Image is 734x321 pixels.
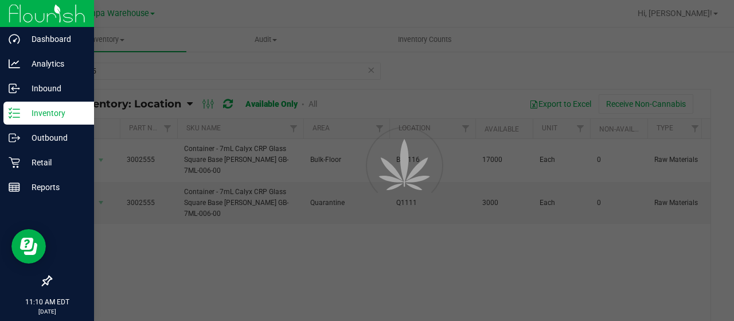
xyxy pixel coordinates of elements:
[20,32,89,46] p: Dashboard
[9,132,20,144] inline-svg: Outbound
[20,180,89,194] p: Reports
[9,181,20,193] inline-svg: Reports
[11,229,46,264] iframe: Resource center
[9,107,20,119] inline-svg: Inventory
[5,307,89,316] p: [DATE]
[9,157,20,168] inline-svg: Retail
[9,83,20,94] inline-svg: Inbound
[20,106,89,120] p: Inventory
[9,58,20,69] inline-svg: Analytics
[9,33,20,45] inline-svg: Dashboard
[20,82,89,95] p: Inbound
[20,156,89,169] p: Retail
[5,297,89,307] p: 11:10 AM EDT
[20,57,89,71] p: Analytics
[20,131,89,145] p: Outbound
